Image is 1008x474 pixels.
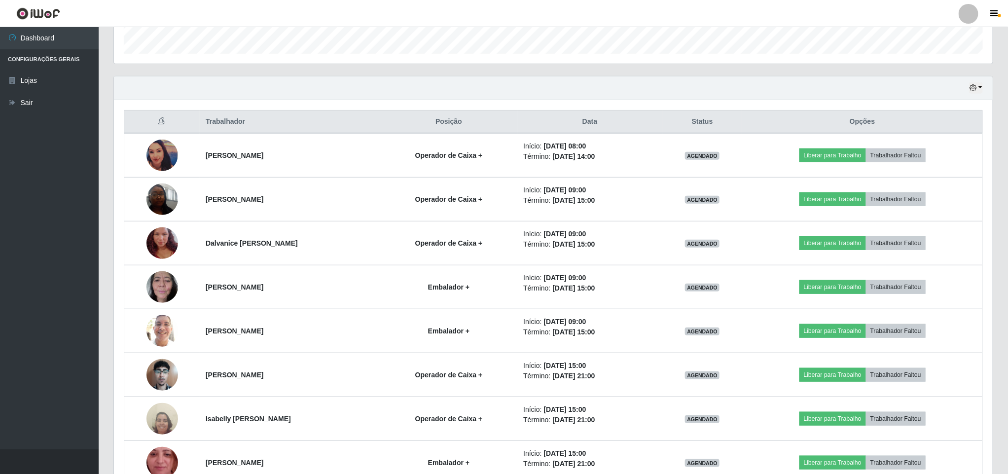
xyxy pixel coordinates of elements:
time: [DATE] 09:00 [544,230,586,238]
span: AGENDADO [685,371,720,379]
time: [DATE] 09:00 [544,318,586,326]
button: Liberar para Trabalho [799,412,866,426]
li: Início: [523,229,656,239]
strong: Operador de Caixa + [415,239,483,247]
time: [DATE] 21:00 [552,460,595,468]
li: Término: [523,415,656,425]
button: Liberar para Trabalho [799,148,866,162]
button: Trabalhador Faltou [866,324,926,338]
span: AGENDADO [685,415,720,423]
img: 1738963507457.jpeg [146,140,178,171]
time: [DATE] 14:00 [552,152,595,160]
img: 1718905358591.jpeg [146,354,178,396]
img: 1702981001792.jpeg [146,178,178,220]
strong: [PERSON_NAME] [206,283,263,291]
th: Posição [380,110,518,134]
button: Liberar para Trabalho [799,368,866,382]
span: AGENDADO [685,240,720,248]
img: 1738454546476.jpeg [146,398,178,440]
button: Liberar para Trabalho [799,456,866,470]
img: 1653915171723.jpeg [146,266,178,308]
strong: [PERSON_NAME] [206,327,263,335]
time: [DATE] 15:00 [552,328,595,336]
strong: Embalador + [428,459,469,467]
time: [DATE] 15:00 [544,405,586,413]
strong: Embalador + [428,327,469,335]
th: Trabalhador [200,110,380,134]
th: Opções [742,110,982,134]
strong: [PERSON_NAME] [206,459,263,467]
strong: Operador de Caixa + [415,151,483,159]
img: CoreUI Logo [16,7,60,20]
strong: Embalador + [428,283,469,291]
button: Trabalhador Faltou [866,412,926,426]
li: Término: [523,459,656,469]
strong: [PERSON_NAME] [206,151,263,159]
li: Término: [523,283,656,293]
span: AGENDADO [685,459,720,467]
strong: Operador de Caixa + [415,371,483,379]
li: Término: [523,239,656,250]
img: 1753350914768.jpeg [146,310,178,352]
time: [DATE] 09:00 [544,274,586,282]
time: [DATE] 15:00 [552,240,595,248]
li: Término: [523,151,656,162]
strong: Operador de Caixa + [415,415,483,423]
li: Término: [523,195,656,206]
li: Término: [523,327,656,337]
time: [DATE] 21:00 [552,372,595,380]
button: Trabalhador Faltou [866,368,926,382]
button: Trabalhador Faltou [866,148,926,162]
th: Data [517,110,662,134]
span: AGENDADO [685,284,720,292]
button: Liberar para Trabalho [799,280,866,294]
li: Início: [523,317,656,327]
strong: Operador de Caixa + [415,195,483,203]
li: Início: [523,185,656,195]
button: Liberar para Trabalho [799,236,866,250]
li: Início: [523,273,656,283]
li: Início: [523,404,656,415]
span: AGENDADO [685,152,720,160]
time: [DATE] 15:00 [552,196,595,204]
strong: [PERSON_NAME] [206,195,263,203]
strong: Dalvanice [PERSON_NAME] [206,239,298,247]
span: AGENDADO [685,328,720,335]
li: Início: [523,141,656,151]
li: Início: [523,448,656,459]
time: [DATE] 15:00 [544,449,586,457]
time: [DATE] 21:00 [552,416,595,424]
time: [DATE] 15:00 [552,284,595,292]
strong: Isabelly [PERSON_NAME] [206,415,291,423]
button: Trabalhador Faltou [866,280,926,294]
button: Trabalhador Faltou [866,456,926,470]
time: [DATE] 09:00 [544,186,586,194]
th: Status [662,110,742,134]
button: Trabalhador Faltou [866,236,926,250]
img: 1742861123307.jpeg [146,215,178,271]
span: AGENDADO [685,196,720,204]
time: [DATE] 15:00 [544,362,586,369]
button: Trabalhador Faltou [866,192,926,206]
li: Término: [523,371,656,381]
time: [DATE] 08:00 [544,142,586,150]
strong: [PERSON_NAME] [206,371,263,379]
button: Liberar para Trabalho [799,324,866,338]
li: Início: [523,361,656,371]
button: Liberar para Trabalho [799,192,866,206]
